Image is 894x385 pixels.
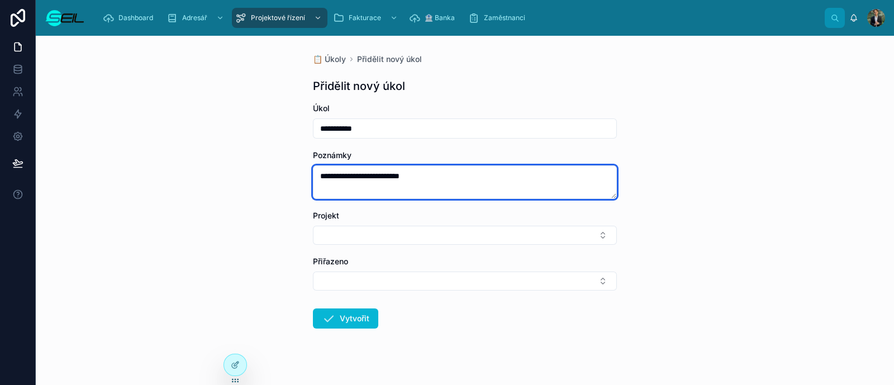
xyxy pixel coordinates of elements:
span: Dashboard [118,13,153,22]
span: Přiřazeno [313,256,348,266]
img: App logo [45,9,85,27]
a: 📋 Úkoly [313,54,346,65]
span: Poznámky [313,150,351,160]
button: Select Button [313,272,617,291]
span: Projekt [313,211,339,220]
button: Select Button [313,226,617,245]
a: Přidělit nový úkol [357,54,422,65]
span: Projektové řízení [251,13,305,22]
div: scrollable content [94,6,825,30]
a: Zaměstnanci [465,8,533,28]
a: 🏦 Banka [406,8,463,28]
span: Zaměstnanci [484,13,525,22]
a: Dashboard [99,8,161,28]
button: Vytvořit [313,308,378,329]
span: 🏦 Banka [425,13,455,22]
h1: Přidělit nový úkol [313,78,405,94]
span: Úkol [313,103,330,113]
a: Projektové řízení [232,8,327,28]
a: Fakturace [330,8,403,28]
a: Adresář [163,8,230,28]
span: Adresář [182,13,207,22]
span: Fakturace [349,13,381,22]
